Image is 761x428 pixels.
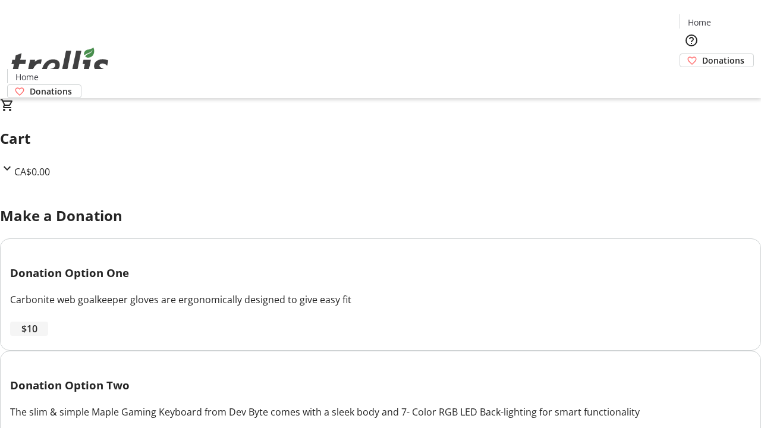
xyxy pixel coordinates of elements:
button: Cart [680,67,703,91]
button: Help [680,29,703,52]
img: Orient E2E Organization ZCeU0LDOI7's Logo [7,34,113,94]
span: Home [15,71,39,83]
a: Donations [7,84,81,98]
span: CA$0.00 [14,165,50,178]
span: Donations [702,54,744,67]
button: $10 [10,322,48,336]
a: Home [680,16,718,29]
h3: Donation Option One [10,265,751,281]
span: Donations [30,85,72,97]
a: Donations [680,53,754,67]
a: Home [8,71,46,83]
span: Home [688,16,711,29]
div: The slim & simple Maple Gaming Keyboard from Dev Byte comes with a sleek body and 7- Color RGB LE... [10,405,751,419]
span: $10 [21,322,37,336]
div: Carbonite web goalkeeper gloves are ergonomically designed to give easy fit [10,292,751,307]
h3: Donation Option Two [10,377,751,394]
